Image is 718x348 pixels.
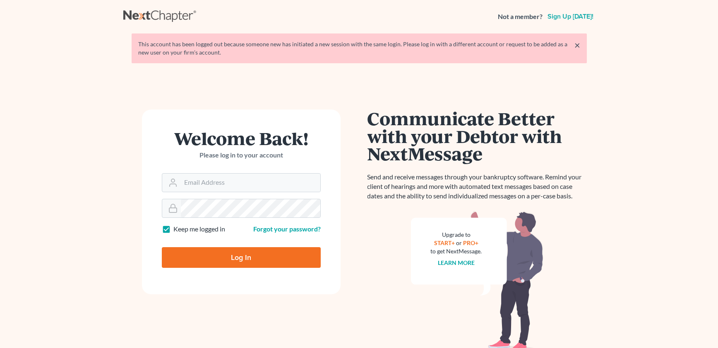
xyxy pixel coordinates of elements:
label: Keep me logged in [173,224,225,234]
p: Please log in to your account [162,150,321,160]
div: Upgrade to [431,231,482,239]
a: Forgot your password? [253,225,321,233]
h1: Welcome Back! [162,129,321,147]
div: This account has been logged out because someone new has initiated a new session with the same lo... [138,40,580,57]
a: Sign up [DATE]! [546,13,595,20]
div: to get NextMessage. [431,247,482,255]
strong: Not a member? [498,12,543,21]
h1: Communicate Better with your Debtor with NextMessage [367,110,587,162]
span: or [456,239,462,246]
input: Email Address [181,174,320,192]
a: × [574,40,580,50]
a: PRO+ [463,239,478,246]
a: Learn more [438,259,475,266]
input: Log In [162,247,321,268]
a: START+ [434,239,455,246]
p: Send and receive messages through your bankruptcy software. Remind your client of hearings and mo... [367,172,587,201]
